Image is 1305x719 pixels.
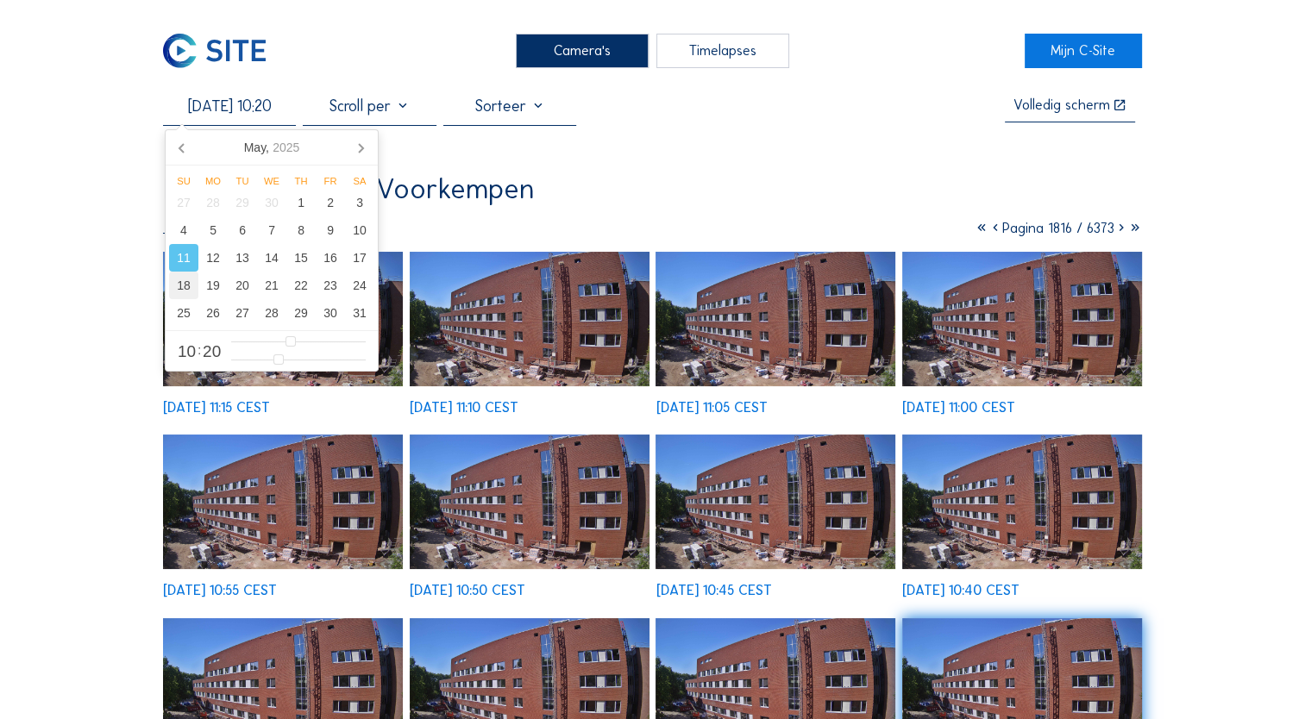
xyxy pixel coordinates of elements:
[169,299,198,327] div: 25
[198,344,201,356] span: :
[316,272,345,299] div: 23
[163,34,266,68] img: C-SITE Logo
[286,176,316,186] div: Th
[316,299,345,327] div: 30
[169,176,198,186] div: Su
[316,176,345,186] div: Fr
[163,175,534,203] div: Ibens / Malle AZ Voorkempen
[228,272,257,299] div: 20
[345,272,374,299] div: 24
[316,216,345,244] div: 9
[656,34,789,68] div: Timelapses
[1013,98,1110,113] div: Volledig scherm
[198,176,228,186] div: Mo
[198,189,228,216] div: 28
[198,299,228,327] div: 26
[163,34,280,68] a: C-SITE Logo
[163,216,307,236] div: Camera 1
[198,216,228,244] div: 5
[345,176,374,186] div: Sa
[228,189,257,216] div: 29
[345,216,374,244] div: 10
[286,216,316,244] div: 8
[257,216,286,244] div: 7
[516,34,649,68] div: Camera's
[228,176,257,186] div: Tu
[902,584,1020,597] div: [DATE] 10:40 CEST
[257,272,286,299] div: 21
[410,252,649,386] img: image_50643615
[228,216,257,244] div: 6
[1002,220,1114,236] span: Pagina 1816 / 6373
[345,244,374,272] div: 17
[198,272,228,299] div: 19
[169,216,198,244] div: 4
[902,435,1142,569] img: image_50643347
[345,189,374,216] div: 3
[163,97,296,116] input: Zoek op datum 󰅀
[656,401,767,415] div: [DATE] 11:05 CEST
[228,244,257,272] div: 13
[1025,34,1142,68] a: Mijn C-Site
[257,299,286,327] div: 28
[169,272,198,299] div: 18
[169,189,198,216] div: 27
[273,141,299,154] i: 2025
[257,244,286,272] div: 14
[163,435,403,569] img: image_50643442
[656,252,895,386] img: image_50643581
[902,401,1015,415] div: [DATE] 11:00 CEST
[345,299,374,327] div: 31
[902,252,1142,386] img: image_50643459
[410,435,649,569] img: image_50643406
[163,252,403,386] img: image_50643646
[178,343,196,359] span: 10
[410,584,525,597] div: [DATE] 10:50 CEST
[316,189,345,216] div: 2
[198,244,228,272] div: 12
[163,401,270,415] div: [DATE] 11:15 CEST
[316,244,345,272] div: 16
[286,189,316,216] div: 1
[257,189,286,216] div: 30
[237,134,307,161] div: May,
[410,401,518,415] div: [DATE] 11:10 CEST
[286,272,316,299] div: 22
[163,584,277,597] div: [DATE] 10:55 CEST
[203,343,221,359] span: 20
[286,299,316,327] div: 29
[169,244,198,272] div: 11
[228,299,257,327] div: 27
[286,244,316,272] div: 15
[257,176,286,186] div: We
[656,435,895,569] img: image_50643375
[656,584,771,597] div: [DATE] 10:45 CEST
